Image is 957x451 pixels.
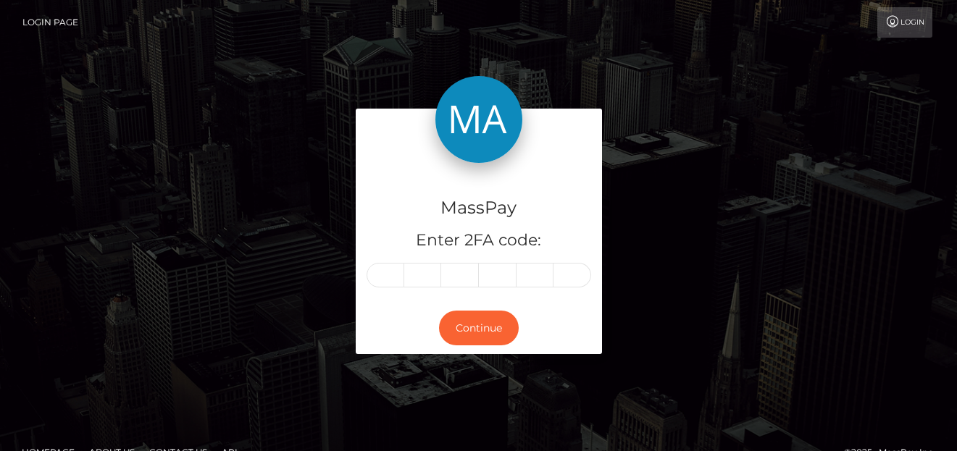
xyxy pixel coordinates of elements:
a: Login [877,7,932,38]
h4: MassPay [367,195,591,221]
h5: Enter 2FA code: [367,229,591,252]
button: Continue [439,311,519,346]
img: MassPay [435,76,522,163]
a: Login Page [22,7,78,38]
